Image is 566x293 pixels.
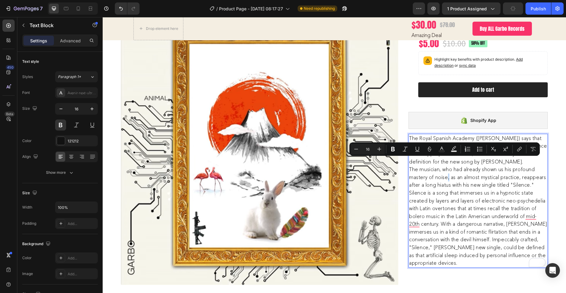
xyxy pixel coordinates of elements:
button: Show more [22,167,98,178]
span: sync data [356,46,373,51]
button: Add to cart [316,65,445,80]
p: Settings [30,38,47,44]
div: Color [22,138,32,144]
button: Publish [525,2,551,15]
div: Add to cart [370,70,391,76]
div: Width [22,205,32,210]
div: Padding [22,221,36,226]
div: Text style [22,59,39,64]
button: Paragraph 1* [55,71,98,82]
span: 1 product assigned [447,5,487,12]
div: Align [22,153,39,161]
div: Add... [68,255,96,261]
span: Add description [332,40,420,51]
div: Avenir-next-ultra-light [68,90,96,96]
div: Size [22,105,38,113]
iframe: To enrich screen reader interactions, please activate Accessibility in Grammarly extension settings [103,17,566,293]
div: Publish [531,5,546,12]
span: Need republishing [304,6,335,11]
div: Styles [22,74,33,80]
div: 121212 [68,138,96,144]
div: Show more [46,170,74,176]
p: The musician, who had already shown us his profound mastery of noise, as an almost mystical pract... [306,148,444,250]
p: 7 [40,5,43,12]
div: 450 [6,65,15,70]
div: Open Intercom Messenger [545,263,560,278]
p: Text Block [30,22,81,29]
p: The Royal Spanish Academy ([PERSON_NAME]) says that hypnosis is an artificial sleep induced by pe... [306,117,444,148]
div: Add... [68,271,96,277]
p: Advanced [60,38,81,44]
span: Product Page - [DATE] 08:17:27 [219,5,283,12]
div: $10.00 [339,20,364,32]
button: 7 [2,2,45,15]
div: Size [22,189,38,197]
div: Color [22,255,32,261]
div: Background [22,240,52,248]
div: Font [22,90,30,95]
span: / [216,5,218,12]
div: $5.00 [316,20,337,33]
div: Beta [5,112,15,116]
button: 1 product assigned [442,2,501,15]
div: Rich Text Editor. Editing area: main [306,117,445,251]
div: Image [22,271,33,277]
div: Undo/Redo [115,2,140,15]
div: Editor contextual toolbar [349,142,540,156]
span: or [351,46,373,51]
p: Highlight key benefits with product description. [332,39,440,52]
div: Add... [68,221,96,227]
span: Paragraph 1* [58,74,81,80]
input: Auto [55,202,97,213]
pre: 50% off [366,23,385,30]
div: Shopify App [368,100,394,107]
